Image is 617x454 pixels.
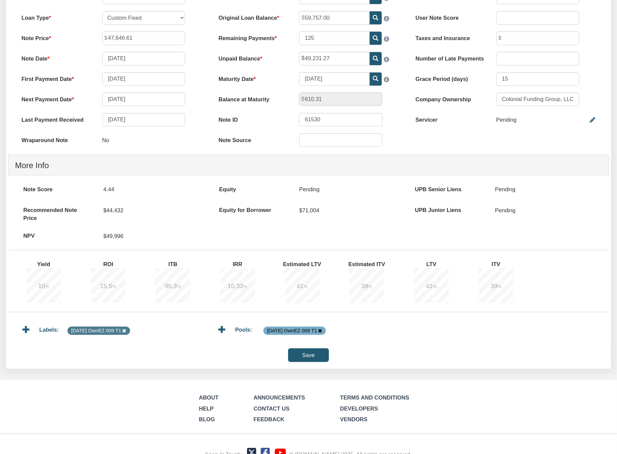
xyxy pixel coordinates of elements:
[496,113,517,127] div: Pending
[254,416,284,423] a: Feedback
[102,113,186,127] input: MM/DD/YYYY
[212,113,292,124] label: Note ID
[299,203,319,218] p: $71,004
[212,133,292,144] label: Note Source
[409,93,489,104] label: Company Ownership
[212,52,292,63] label: Unpaid Balance
[462,257,537,268] label: ITV
[10,257,84,268] label: Yield
[103,229,123,243] p: $49,996
[102,52,186,66] input: MM/DD/YYYY
[299,182,320,197] p: Pending
[15,72,95,83] label: First Payment Date
[15,133,95,144] label: Wraparound Note
[408,182,488,193] label: UPB Senior Liens
[212,93,292,104] label: Balance at Maturity
[409,113,489,124] label: Servicer
[340,394,409,401] a: Terms and Conditions
[212,31,292,42] label: Remaining Payments
[15,156,602,174] h4: More Info
[254,406,290,412] a: Contact Us
[102,93,186,106] input: MM/DD/YYYY
[340,416,368,423] a: Vendors
[15,113,95,124] label: Last Payment Received
[409,72,489,83] label: Grace Period (days)
[103,182,114,197] p: 4.44
[74,257,149,268] label: ROI
[333,257,407,268] label: Estimated ITV
[15,93,95,104] label: Next Payment Date
[299,72,370,86] input: MM/DD/YYYY
[71,327,121,334] div: [DATE] OwnEZ 009 T1
[212,203,292,214] label: Equity for Borrower
[495,203,515,218] p: Pending
[235,319,264,334] div: Pools:
[409,52,489,63] label: Number of Late Payments
[268,257,343,268] label: Estimated LTV
[139,257,214,268] label: ITB
[397,257,472,268] label: LTV
[39,319,68,334] div: Labels:
[199,416,215,423] a: Blog
[288,348,329,362] input: Save
[16,203,97,222] label: Recommended Note Price
[340,406,378,412] a: Developers
[199,394,219,401] a: About
[212,11,292,22] label: Original Loan Balance
[204,257,278,268] label: IRR
[212,182,292,193] label: Equity
[16,229,97,240] label: NPV
[15,31,95,42] label: Note Price
[409,11,489,22] label: User Note Score
[15,52,95,63] label: Note Date
[102,133,109,148] p: No
[16,182,97,193] label: Note Score
[212,72,292,83] label: Maturity Date
[199,406,214,412] a: Help
[102,72,186,86] input: MM/DD/YYYY
[408,203,488,214] label: UPB Junior Liens
[409,31,489,42] label: Taxes and Insurance
[267,327,317,334] div: [DATE] OwnEZ 009 T1
[254,394,305,401] a: Announcements
[495,182,515,197] p: Pending
[103,203,123,218] p: $44,432
[15,11,95,22] label: Loan Type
